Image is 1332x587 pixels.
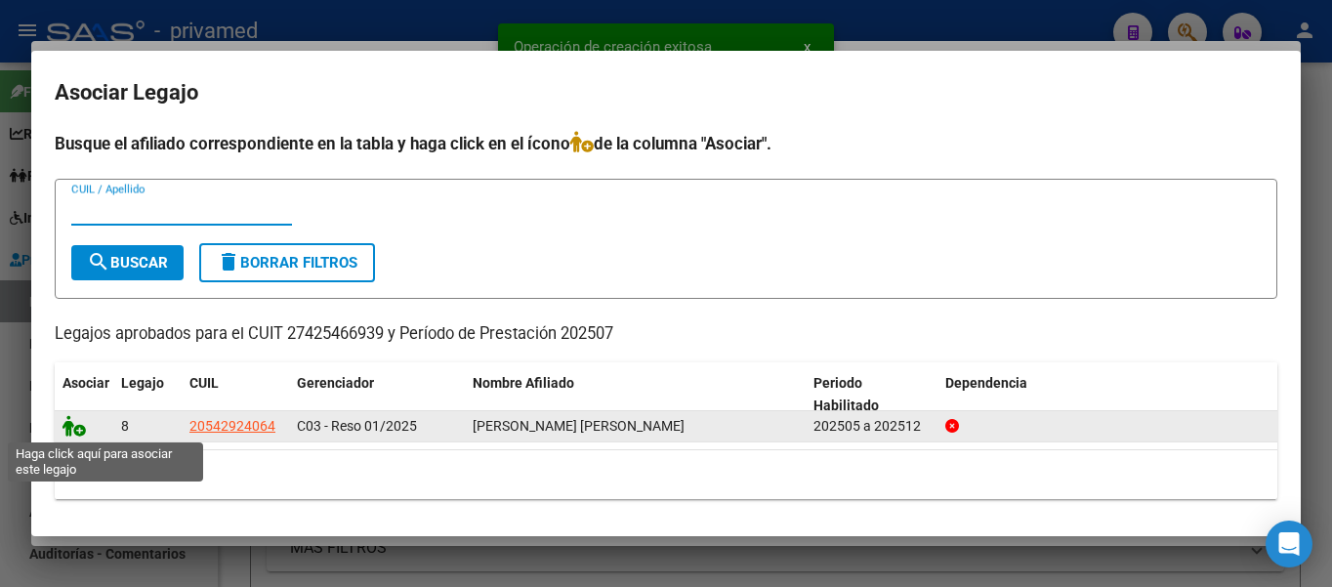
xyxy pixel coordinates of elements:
div: Open Intercom Messenger [1266,521,1312,567]
datatable-header-cell: Legajo [113,362,182,427]
button: Borrar Filtros [199,243,375,282]
span: Asociar [62,375,109,391]
span: 20542924064 [189,418,275,434]
span: Legajo [121,375,164,391]
span: Gerenciador [297,375,374,391]
mat-icon: delete [217,250,240,273]
span: Buscar [87,254,168,272]
div: 1 registros [55,450,1277,499]
button: Buscar [71,245,184,280]
span: 8 [121,418,129,434]
span: Borrar Filtros [217,254,357,272]
datatable-header-cell: Nombre Afiliado [465,362,806,427]
datatable-header-cell: Gerenciador [289,362,465,427]
datatable-header-cell: Periodo Habilitado [806,362,937,427]
span: Dependencia [945,375,1027,391]
span: LUCERO PINOLA VALENTINO AGUSTIN [473,418,685,434]
span: C03 - Reso 01/2025 [297,418,417,434]
div: 202505 a 202512 [813,415,930,438]
p: Legajos aprobados para el CUIT 27425466939 y Período de Prestación 202507 [55,322,1277,347]
span: Nombre Afiliado [473,375,574,391]
mat-icon: search [87,250,110,273]
datatable-header-cell: Asociar [55,362,113,427]
h2: Asociar Legajo [55,74,1277,111]
datatable-header-cell: CUIL [182,362,289,427]
span: Periodo Habilitado [813,375,879,413]
datatable-header-cell: Dependencia [937,362,1278,427]
h4: Busque el afiliado correspondiente en la tabla y haga click en el ícono de la columna "Asociar". [55,131,1277,156]
span: CUIL [189,375,219,391]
